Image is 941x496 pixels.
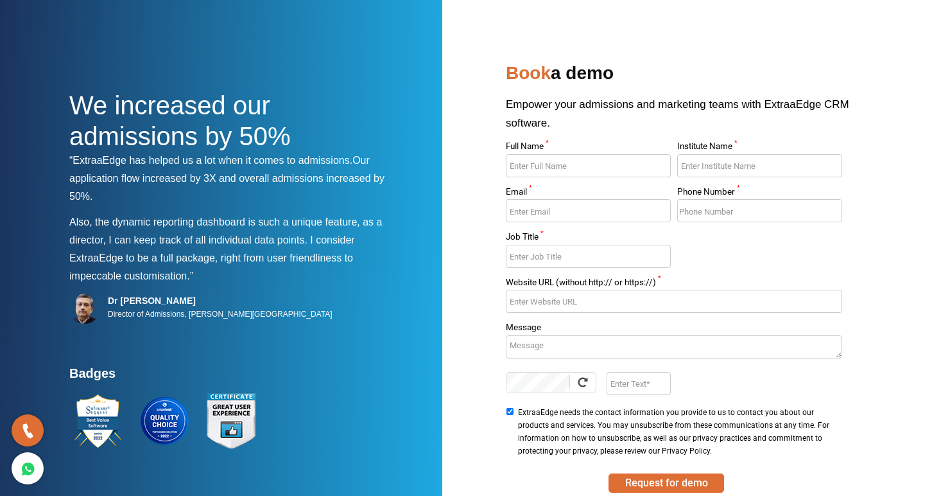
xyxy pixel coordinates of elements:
[506,233,670,245] label: Job Title
[506,278,842,290] label: Website URL (without http:// or https://)
[108,295,332,306] h5: Dr [PERSON_NAME]
[506,95,872,142] p: Empower your admissions and marketing teams with ExtraaEdge CRM software.
[69,366,397,389] h4: Badges
[506,58,872,95] h2: a demo
[506,142,670,154] label: Full Name
[677,142,842,154] label: Institute Name
[506,408,514,415] input: ExtraaEdge needs the contact information you provide to us to contact you about our products and ...
[506,290,842,313] input: Enter Website URL
[108,306,332,322] p: Director of Admissions, [PERSON_NAME][GEOGRAPHIC_DATA]
[69,155,352,166] span: “ExtraaEdge has helped us a lot when it comes to admissions.
[677,188,842,200] label: Phone Number
[506,63,551,83] span: Book
[69,91,291,150] span: We increased our admissions by 50%
[506,188,670,200] label: Email
[518,406,838,457] span: ExtraaEdge needs the contact information you provide to us to contact you about our products and ...
[607,372,670,395] input: Enter Text
[506,245,670,268] input: Enter Job Title
[69,155,384,202] span: Our application flow increased by 3X and overall admissions increased by 50%.
[609,474,724,493] button: SUBMIT
[69,217,382,245] span: Also, the dynamic reporting dashboard is such a unique feature, as a director, I can keep track o...
[677,199,842,222] input: Enter Phone Number
[506,323,842,335] label: Message
[506,154,670,177] input: Enter Full Name
[69,235,355,281] span: I consider ExtraaEdge to be a full package, right from user friendliness to impeccable customisat...
[506,335,842,359] textarea: Message
[677,154,842,177] input: Enter Institute Name
[506,199,670,222] input: Enter Email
